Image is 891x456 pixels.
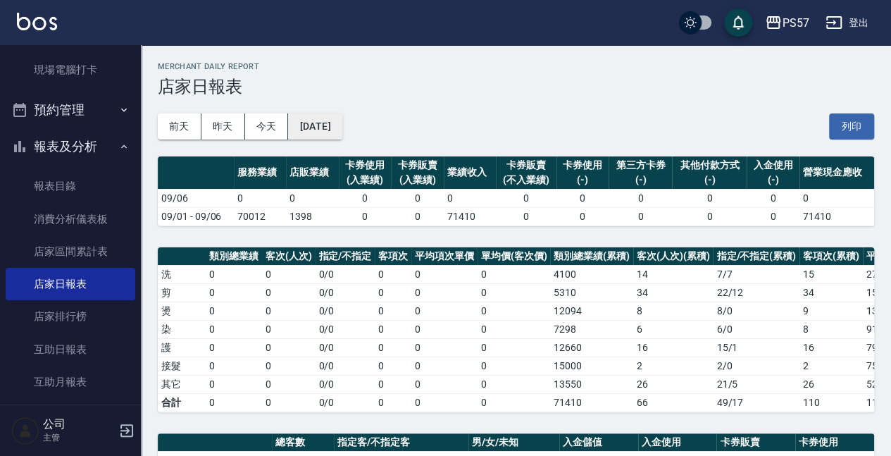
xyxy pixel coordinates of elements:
[234,156,286,190] th: 服務業績
[759,8,814,37] button: PS57
[158,393,206,412] td: 合計
[799,156,874,190] th: 營業現金應收
[672,207,747,226] td: 0
[6,398,135,431] a: 互助排行榜
[609,189,672,207] td: 0
[6,268,135,300] a: 店家日報表
[375,338,411,357] td: 0
[315,357,375,375] td: 0 / 0
[272,433,334,452] th: 總客數
[315,338,375,357] td: 0 / 0
[675,158,743,173] div: 其他付款方式
[829,113,874,140] button: 列印
[6,333,135,366] a: 互助日報表
[315,320,375,338] td: 0 / 0
[496,207,556,226] td: 0
[799,393,863,412] td: 110
[820,10,874,36] button: 登出
[262,357,316,375] td: 0
[158,77,874,97] h3: 店家日報表
[262,393,316,412] td: 0
[262,265,316,283] td: 0
[612,173,668,187] div: (-)
[724,8,752,37] button: save
[6,235,135,268] a: 店家區間累計表
[6,203,135,235] a: 消費分析儀表板
[375,393,411,412] td: 0
[550,338,633,357] td: 12660
[411,302,478,320] td: 0
[234,207,286,226] td: 70012
[245,113,289,140] button: 今天
[339,189,391,207] td: 0
[411,283,478,302] td: 0
[206,338,262,357] td: 0
[342,158,387,173] div: 卡券使用
[444,156,496,190] th: 業績收入
[206,375,262,393] td: 0
[560,173,605,187] div: (-)
[6,54,135,86] a: 現場電腦打卡
[201,113,245,140] button: 昨天
[799,283,863,302] td: 34
[713,320,799,338] td: 6 / 0
[550,375,633,393] td: 13550
[158,189,234,207] td: 09/06
[633,265,714,283] td: 14
[799,320,863,338] td: 8
[799,357,863,375] td: 2
[550,357,633,375] td: 15000
[394,158,440,173] div: 卡券販賣
[315,247,375,266] th: 指定/不指定
[795,433,874,452] th: 卡券使用
[633,302,714,320] td: 8
[799,189,874,207] td: 0
[43,417,115,431] h5: 公司
[478,375,551,393] td: 0
[411,375,478,393] td: 0
[315,265,375,283] td: 0 / 0
[444,189,496,207] td: 0
[411,320,478,338] td: 0
[633,393,714,412] td: 66
[468,433,559,452] th: 男/女/未知
[262,338,316,357] td: 0
[550,283,633,302] td: 5310
[799,375,863,393] td: 26
[43,431,115,444] p: 主管
[499,173,553,187] div: (不入業績)
[782,14,809,32] div: PS57
[158,62,874,71] h2: Merchant Daily Report
[556,207,609,226] td: 0
[556,189,609,207] td: 0
[375,265,411,283] td: 0
[206,320,262,338] td: 0
[633,375,714,393] td: 26
[478,320,551,338] td: 0
[633,320,714,338] td: 6
[11,417,39,445] img: Person
[411,357,478,375] td: 0
[478,393,551,412] td: 0
[391,207,443,226] td: 0
[411,247,478,266] th: 平均項次單價
[6,128,135,165] button: 報表及分析
[713,357,799,375] td: 2 / 0
[391,189,443,207] td: 0
[633,247,714,266] th: 客次(人次)(累積)
[799,207,874,226] td: 71410
[411,338,478,357] td: 0
[550,302,633,320] td: 12094
[6,366,135,398] a: 互助月報表
[158,156,874,226] table: a dense table
[234,189,286,207] td: 0
[799,265,863,283] td: 15
[334,433,468,452] th: 指定客/不指定客
[550,320,633,338] td: 7298
[262,247,316,266] th: 客次(人次)
[286,189,338,207] td: 0
[747,189,799,207] td: 0
[262,375,316,393] td: 0
[716,433,795,452] th: 卡券販賣
[713,338,799,357] td: 15 / 1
